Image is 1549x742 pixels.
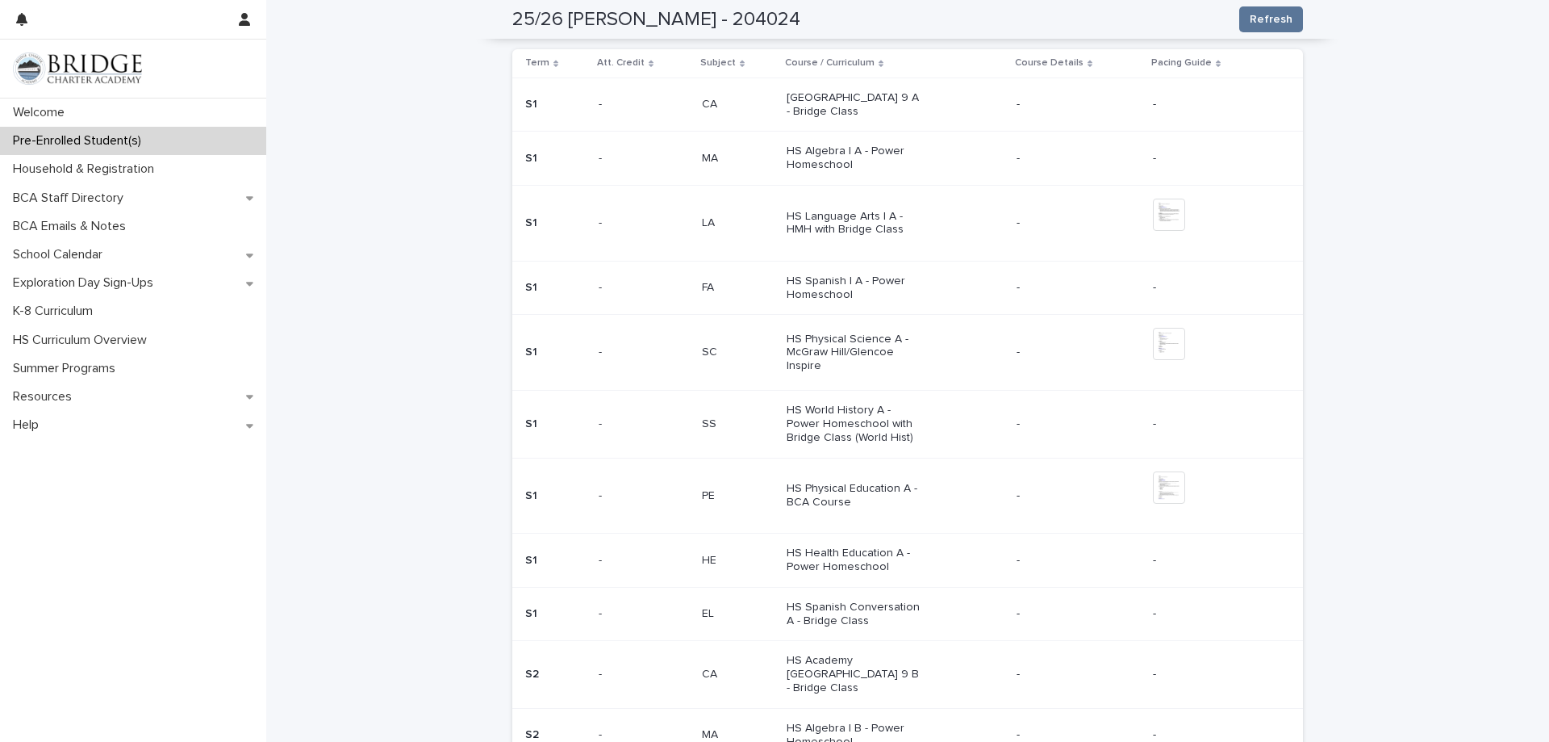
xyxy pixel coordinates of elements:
p: Term [525,54,549,72]
button: Refresh [1239,6,1303,32]
p: S2 [525,728,586,742]
p: - [1153,668,1277,681]
p: - [1017,728,1140,742]
p: BCA Emails & Notes [6,219,139,234]
p: S1 [525,216,586,230]
p: HS Physical Education A - BCA Course [787,482,921,509]
p: - [1153,417,1277,431]
tr: S1-- SCSC HS Physical Science A - McGraw Hill/Glencoe Inspire- [512,315,1303,391]
p: HS Spanish Conversation A - Bridge Class [787,601,921,628]
p: School Calendar [6,247,115,262]
p: - [1153,281,1277,295]
p: LA [702,213,718,230]
span: Refresh [1250,11,1292,27]
p: S1 [525,554,586,568]
p: HS Language Arts I A - HMH with Bridge Class [787,210,921,237]
p: HS World History A - Power Homeschool with Bridge Class (World Hist) [787,404,921,444]
p: - [1017,554,1140,568]
p: - [599,213,605,230]
p: - [1153,554,1277,568]
p: - [599,414,605,431]
tr: S1-- SSSS HS World History A - Power Homeschool with Bridge Class (World Hist)-- [512,391,1303,458]
p: Pacing Guide [1151,54,1212,72]
p: - [1017,152,1140,166]
p: HS Curriculum Overview [6,333,160,348]
p: - [599,551,605,568]
p: - [1017,607,1140,621]
p: - [599,342,605,359]
tr: S1-- HEHE HS Health Education A - Power Homeschool-- [512,534,1303,588]
p: Welcome [6,105,77,120]
img: V1C1m3IdTEidaUdm9Hs0 [13,52,142,85]
p: - [1017,489,1140,503]
p: HS Academy [GEOGRAPHIC_DATA] 9 B - Bridge Class [787,654,921,694]
p: S1 [525,489,586,503]
p: S1 [525,281,586,295]
p: - [1017,346,1140,359]
p: - [1017,98,1140,111]
tr: S1-- PEPE HS Physical Education A - BCA Course- [512,458,1303,534]
p: S1 [525,607,586,621]
p: Pre-Enrolled Student(s) [6,133,154,149]
p: Att. Credit [597,54,645,72]
tr: S1-- CACA [GEOGRAPHIC_DATA] 9 A - Bridge Class-- [512,78,1303,132]
p: HS Algebra I A - Power Homeschool [787,145,921,172]
p: K-8 Curriculum [6,304,106,319]
p: [GEOGRAPHIC_DATA] 9 A - Bridge Class [787,91,921,119]
p: EL [702,604,717,621]
p: HS Spanish I A - Power Homeschool [787,275,921,302]
p: - [599,664,605,681]
p: SC [702,342,720,359]
p: HS Health Education A - Power Homeschool [787,547,921,574]
p: - [1017,281,1140,295]
p: MA [702,149,721,166]
tr: S2-- CACA HS Academy [GEOGRAPHIC_DATA] 9 B - Bridge Class-- [512,641,1303,708]
p: - [599,486,605,503]
p: Course Details [1015,54,1083,72]
p: - [599,604,605,621]
p: Summer Programs [6,361,128,376]
tr: S1-- FAFA HS Spanish I A - Power Homeschool-- [512,261,1303,315]
p: PE [702,486,718,503]
p: S1 [525,417,586,431]
p: - [599,94,605,111]
p: - [1153,728,1277,742]
tr: S1-- ELEL HS Spanish Conversation A - Bridge Class-- [512,587,1303,641]
p: SS [702,414,720,431]
p: Household & Registration [6,161,167,177]
p: MA [702,725,721,742]
p: Help [6,417,52,433]
p: HE [702,551,720,568]
p: - [599,278,605,295]
p: BCA Staff Directory [6,191,136,206]
p: - [599,149,605,166]
p: S1 [525,346,586,359]
p: CA [702,94,720,111]
p: FA [702,278,717,295]
tr: S1-- MAMA HS Algebra I A - Power Homeschool-- [512,132,1303,186]
p: Course / Curriculum [785,54,875,72]
tr: S1-- LALA HS Language Arts I A - HMH with Bridge Class- [512,185,1303,261]
p: - [1153,98,1277,111]
p: - [1153,607,1277,621]
p: S2 [525,668,586,681]
p: S1 [525,98,586,111]
p: - [1153,152,1277,166]
h2: 25/26 [PERSON_NAME] - 204024 [512,8,800,31]
p: - [1017,216,1140,230]
p: - [1017,417,1140,431]
p: Exploration Day Sign-Ups [6,275,166,291]
p: - [599,725,605,742]
p: Resources [6,389,85,405]
p: S1 [525,152,586,166]
p: HS Physical Science A - McGraw Hill/Glencoe Inspire [787,333,921,373]
p: Subject [700,54,736,72]
p: - [1017,668,1140,681]
p: CA [702,664,720,681]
